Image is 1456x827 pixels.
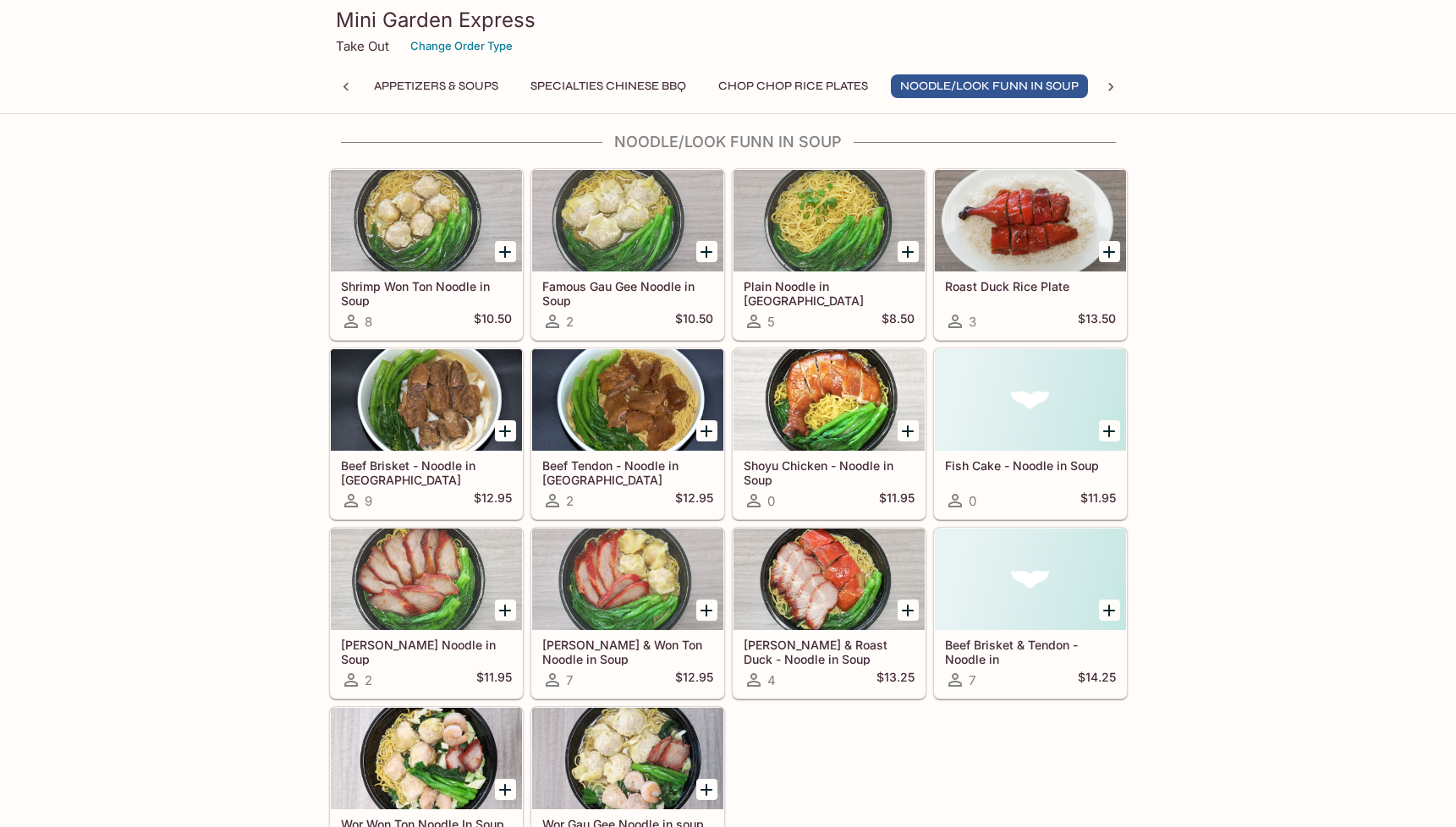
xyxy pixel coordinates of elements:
[733,348,926,519] a: Shoyu Chicken - Noodle in Soup0$11.95
[532,529,723,630] div: Char Siu & Won Ton Noodle in Soup
[1099,600,1120,621] button: Add Beef Brisket & Tendon - Noodle in Soup
[331,708,522,809] div: Wor Won Ton Noodle In Soup
[341,279,512,307] h5: Shrimp Won Ton Noodle in Soup
[969,493,976,509] span: 0
[330,528,523,698] a: [PERSON_NAME] Noodle in Soup2$11.95
[341,638,512,665] h5: [PERSON_NAME] Noodle in Soup
[1099,420,1120,441] button: Add Fish Cake - Noodle in Soup
[330,348,523,519] a: Beef Brisket - Noodle in [GEOGRAPHIC_DATA]9$12.95
[474,311,512,331] h5: $10.50
[945,458,1116,473] h5: Fish Cake - Noodle in Soup
[969,672,975,688] span: 7
[531,348,724,519] a: Beef Tendon - Noodle in [GEOGRAPHIC_DATA]2$12.95
[331,529,522,630] div: Char Siu Noodle in Soup
[495,600,516,621] button: Add Char Siu Noodle in Soup
[336,7,1121,33] h3: Mini Garden Express
[767,672,776,688] span: 4
[733,169,926,340] a: Plain Noodle in [GEOGRAPHIC_DATA]5$8.50
[365,672,372,688] span: 2
[329,133,1128,151] h4: Noodle/Look Funn in Soup
[532,708,723,809] div: Wor Gau Gee Noodle in soup
[331,349,522,451] div: Beef Brisket - Noodle in Soup
[882,311,915,331] h5: $8.50
[767,314,775,330] span: 5
[566,672,573,688] span: 7
[733,528,926,698] a: [PERSON_NAME] & Roast Duck - Noodle in Soup4$13.25
[945,279,1116,293] h5: Roast Duck Rice Plate
[675,311,713,331] h5: $10.50
[365,74,508,98] button: Appetizers & Soups
[495,241,516,262] button: Add Shrimp Won Ton Noodle in Soup
[542,638,713,665] h5: [PERSON_NAME] & Won Ton Noodle in Soup
[945,638,1116,665] h5: Beef Brisket & Tendon - Noodle in [GEOGRAPHIC_DATA]
[542,458,713,486] h5: Beef Tendon - Noodle in [GEOGRAPHIC_DATA]
[566,493,574,509] span: 2
[733,170,925,271] div: Plain Noodle in Soup
[675,670,713,690] h5: $12.95
[767,493,775,509] span: 0
[733,349,925,451] div: Shoyu Chicken - Noodle in Soup
[403,33,520,59] button: Change Order Type
[898,420,919,441] button: Add Shoyu Chicken - Noodle in Soup
[1078,670,1116,690] h5: $14.25
[733,529,925,630] div: Char Siu & Roast Duck - Noodle in Soup
[566,314,574,330] span: 2
[330,169,523,340] a: Shrimp Won Ton Noodle in Soup8$10.50
[531,528,724,698] a: [PERSON_NAME] & Won Ton Noodle in Soup7$12.95
[675,490,713,511] h5: $12.95
[495,420,516,441] button: Add Beef Brisket - Noodle in Soup
[1080,490,1116,511] h5: $11.95
[898,600,919,621] button: Add Char Siu & Roast Duck - Noodle in Soup
[532,170,723,271] div: Famous Gau Gee Noodle in Soup
[935,170,1126,271] div: Roast Duck Rice Plate
[876,670,915,690] h5: $13.25
[934,169,1127,340] a: Roast Duck Rice Plate3$13.50
[744,638,915,665] h5: [PERSON_NAME] & Roast Duck - Noodle in Soup
[744,458,915,486] h5: Shoyu Chicken - Noodle in Soup
[1099,241,1120,262] button: Add Roast Duck Rice Plate
[476,670,512,690] h5: $11.95
[495,779,516,800] button: Add Wor Won Ton Noodle In Soup
[474,490,512,511] h5: $12.95
[934,528,1127,698] a: Beef Brisket & Tendon - Noodle in [GEOGRAPHIC_DATA]7$14.25
[1078,311,1116,331] h5: $13.50
[336,38,389,54] p: Take Out
[521,74,695,98] button: Specialties Chinese BBQ
[365,493,372,509] span: 9
[879,490,915,511] h5: $11.95
[696,420,717,441] button: Add Beef Tendon - Noodle in Soup
[898,241,919,262] button: Add Plain Noodle in Soup
[696,600,717,621] button: Add Char Siu & Won Ton Noodle in Soup
[696,779,717,800] button: Add Wor Gau Gee Noodle in soup
[935,529,1126,630] div: Beef Brisket & Tendon - Noodle in Soup
[709,74,877,98] button: Chop Chop Rice Plates
[935,349,1126,451] div: Fish Cake - Noodle in Soup
[532,349,723,451] div: Beef Tendon - Noodle in Soup
[969,314,976,330] span: 3
[531,169,724,340] a: Famous Gau Gee Noodle in Soup2$10.50
[891,74,1088,98] button: Noodle/Look Funn in Soup
[696,241,717,262] button: Add Famous Gau Gee Noodle in Soup
[542,279,713,307] h5: Famous Gau Gee Noodle in Soup
[331,170,522,271] div: Shrimp Won Ton Noodle in Soup
[365,314,372,330] span: 8
[744,279,915,307] h5: Plain Noodle in [GEOGRAPHIC_DATA]
[934,348,1127,519] a: Fish Cake - Noodle in Soup0$11.95
[341,458,512,486] h5: Beef Brisket - Noodle in [GEOGRAPHIC_DATA]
